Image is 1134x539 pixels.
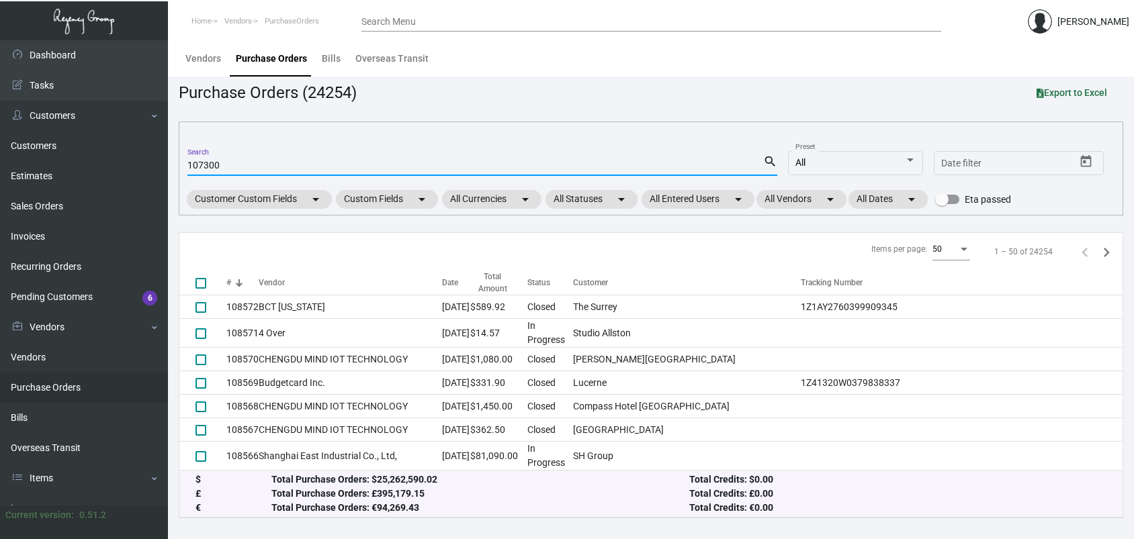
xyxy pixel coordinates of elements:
td: In Progress [527,319,573,348]
div: € [195,501,271,516]
td: Closed [527,395,573,418]
td: [DATE] [442,442,470,471]
mat-icon: arrow_drop_down [730,191,746,207]
div: Current version: [5,508,74,522]
div: Total Purchase Orders: £395,179.15 [271,487,689,501]
span: 50 [932,244,942,254]
div: Total Purchase Orders: $25,262,590.02 [271,473,689,487]
td: 108566 [226,442,259,471]
div: Purchase Orders [236,52,307,66]
td: $14.57 [470,319,527,348]
td: Compass Hotel [GEOGRAPHIC_DATA] [573,395,801,418]
div: Bills [322,52,341,66]
td: 1Z1AY2760399909345 [801,295,1123,319]
span: Vendors [224,17,252,26]
div: Total Purchase Orders: €94,269.43 [271,501,689,516]
div: [PERSON_NAME] [1057,15,1129,29]
mat-chip: Customer Custom Fields [187,190,332,209]
td: [DATE] [442,371,470,395]
td: [DATE] [442,295,470,319]
td: 4 Over [259,319,442,348]
input: Start date [941,158,983,169]
td: [DATE] [442,395,470,418]
td: [GEOGRAPHIC_DATA] [573,418,801,442]
div: Total Credits: £0.00 [689,487,1107,501]
mat-chip: All Dates [848,190,928,209]
td: $1,450.00 [470,395,527,418]
td: Closed [527,295,573,319]
div: Customer [573,277,801,289]
mat-icon: arrow_drop_down [308,191,324,207]
mat-select: Items per page: [932,245,970,254]
mat-icon: arrow_drop_down [904,191,920,207]
div: 1 – 50 of 24254 [994,246,1053,258]
button: Next page [1096,241,1117,262]
button: Open calendar [1076,151,1097,173]
td: [PERSON_NAME][GEOGRAPHIC_DATA] [573,348,801,371]
td: CHENGDU MIND IOT TECHNOLOGY [259,418,442,442]
div: # [226,277,259,289]
td: Closed [527,348,573,371]
div: Total Amount [470,271,515,295]
div: Tracking Number [801,277,863,289]
div: Total Credits: €0.00 [689,501,1107,516]
div: Vendor [259,277,442,289]
td: [DATE] [442,348,470,371]
mat-chip: All Entered Users [642,190,754,209]
mat-chip: Custom Fields [336,190,438,209]
mat-icon: arrow_drop_down [517,191,533,207]
div: Status [527,277,573,289]
td: $331.90 [470,371,527,395]
span: Eta passed [965,191,1011,207]
span: Home [191,17,212,26]
mat-chip: All Currencies [442,190,541,209]
button: Export to Excel [1026,81,1118,105]
span: All [795,157,805,168]
td: Lucerne [573,371,801,395]
td: $589.92 [470,295,527,319]
td: 1Z41320W0379838337 [801,371,1123,395]
div: Customer [573,277,608,289]
div: Total Amount [470,271,527,295]
button: Previous page [1074,241,1096,262]
mat-icon: arrow_drop_down [822,191,838,207]
td: Studio Allston [573,319,801,348]
td: 108569 [226,371,259,395]
td: $81,090.00 [470,442,527,471]
span: Export to Excel [1037,87,1107,98]
td: In Progress [527,442,573,471]
td: [DATE] [442,418,470,442]
td: 108567 [226,418,259,442]
div: # [226,277,231,289]
mat-icon: search [763,154,777,170]
img: admin@bootstrapmaster.com [1028,9,1052,34]
td: $362.50 [470,418,527,442]
td: Budgetcard Inc. [259,371,442,395]
td: $1,080.00 [470,348,527,371]
mat-chip: All Vendors [756,190,846,209]
div: Date [442,277,458,289]
input: End date [994,158,1059,169]
span: PurchaseOrders [265,17,319,26]
div: $ [195,473,271,487]
td: Closed [527,418,573,442]
div: Purchase Orders (24254) [179,81,357,105]
td: Shanghai East Industrial Co., Ltd, [259,442,442,471]
div: Overseas Transit [355,52,429,66]
div: 0.51.2 [79,508,106,522]
div: Vendors [185,52,221,66]
mat-chip: All Statuses [546,190,638,209]
td: 108572 [226,295,259,319]
td: Closed [527,371,573,395]
div: Vendor [259,277,285,289]
td: 108570 [226,348,259,371]
mat-icon: arrow_drop_down [414,191,430,207]
div: Date [442,277,470,289]
td: 108568 [226,395,259,418]
td: CHENGDU MIND IOT TECHNOLOGY [259,395,442,418]
div: Status [527,277,550,289]
td: BCT [US_STATE] [259,295,442,319]
div: £ [195,487,271,501]
td: CHENGDU MIND IOT TECHNOLOGY [259,348,442,371]
div: Items per page: [871,243,927,255]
